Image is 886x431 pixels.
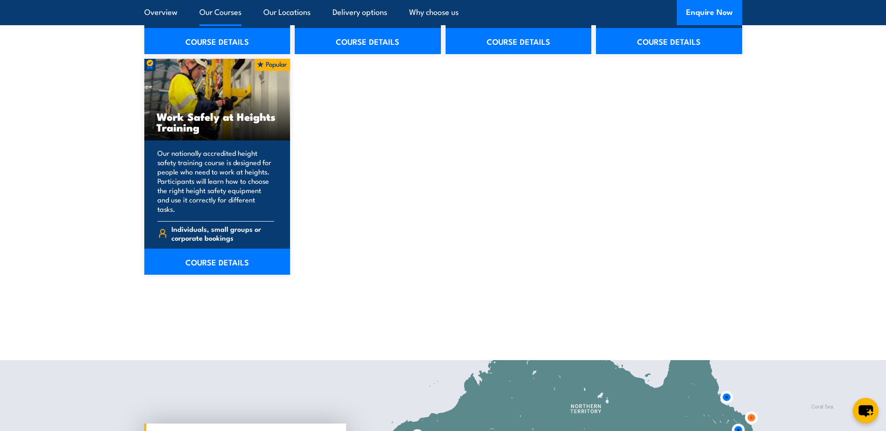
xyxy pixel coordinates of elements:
[144,28,291,54] a: COURSE DETAILS
[144,249,291,275] a: COURSE DETAILS
[157,148,275,214] p: Our nationally accredited height safety training course is designed for people who need to work a...
[853,398,879,424] button: chat-button
[156,111,278,132] h3: Work Safely at Heights Training
[596,28,742,54] a: COURSE DETAILS
[171,224,274,242] span: Individuals, small groups or corporate bookings
[295,28,441,54] a: COURSE DETAILS
[446,28,592,54] a: COURSE DETAILS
